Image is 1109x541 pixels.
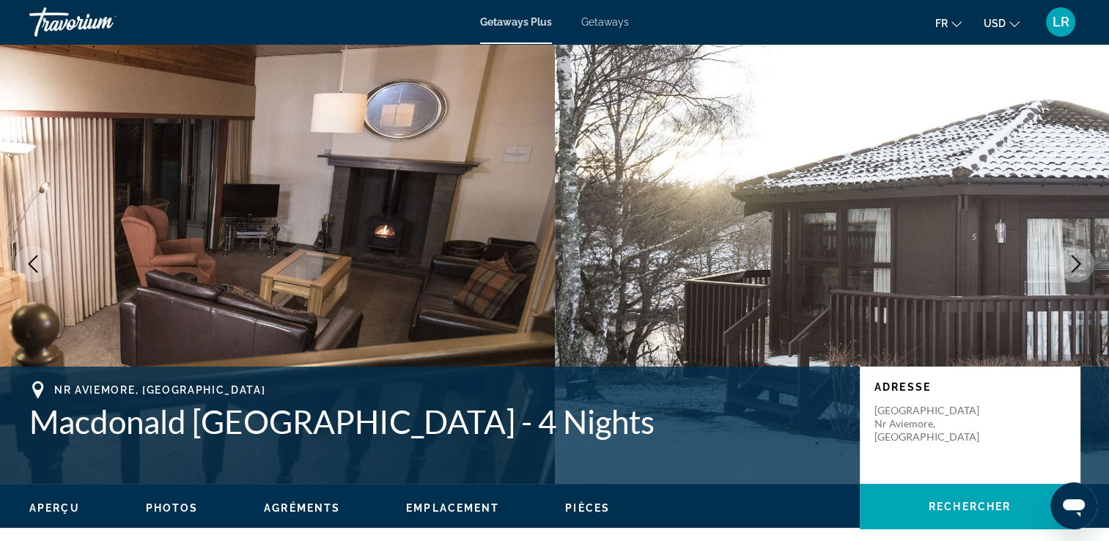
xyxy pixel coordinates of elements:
span: LR [1053,15,1069,29]
span: Agréments [264,502,340,514]
button: Rechercher [860,484,1080,529]
iframe: Bouton de lancement de la fenêtre de messagerie [1050,482,1097,529]
button: Next image [1058,246,1094,282]
p: [GEOGRAPHIC_DATA] Nr Aviemore, [GEOGRAPHIC_DATA] [874,404,992,444]
a: Travorium [29,3,176,41]
span: Emplacement [406,502,499,514]
button: Previous image [15,246,51,282]
p: Adresse [874,381,1065,393]
button: Pièces [565,501,610,515]
button: Change currency [984,12,1020,34]
span: Nr Aviemore, [GEOGRAPHIC_DATA] [54,384,265,396]
span: Aperçu [29,502,80,514]
button: Photos [146,501,199,515]
button: Emplacement [406,501,499,515]
span: Rechercher [929,501,1011,512]
a: Getaways Plus [480,16,552,28]
span: Photos [146,502,199,514]
span: USD [984,18,1006,29]
a: Getaways [581,16,629,28]
h1: Macdonald [GEOGRAPHIC_DATA] - 4 Nights [29,402,845,441]
span: Pièces [565,502,610,514]
button: User Menu [1042,7,1080,37]
span: fr [935,18,948,29]
button: Agréments [264,501,340,515]
button: Change language [935,12,962,34]
button: Aperçu [29,501,80,515]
